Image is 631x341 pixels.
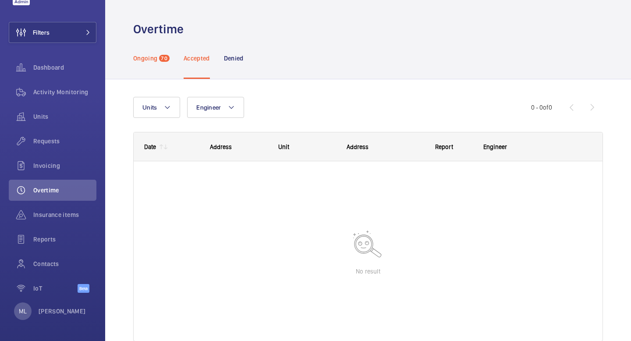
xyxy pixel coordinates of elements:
span: IoT [33,284,78,293]
span: Requests [33,137,96,146]
span: 0 - 0 0 [531,104,552,110]
h1: Overtime [133,21,189,37]
span: Filters [33,28,50,37]
div: Date [144,143,156,150]
span: Engineer [483,143,507,150]
span: Invoicing [33,161,96,170]
span: Insurance items [33,210,96,219]
span: Overtime [33,186,96,195]
span: Units [142,104,157,111]
span: Units [33,112,96,121]
span: Report [435,143,453,150]
span: Dashboard [33,63,96,72]
span: Engineer [196,104,221,111]
span: 70 [159,55,169,62]
span: of [543,104,549,111]
span: Address [347,143,369,150]
p: [PERSON_NAME] [39,307,86,316]
span: Address [210,143,232,150]
span: Contacts [33,259,96,268]
button: Filters [9,22,96,43]
span: Reports [33,235,96,244]
span: Unit [278,143,289,150]
span: Beta [78,284,89,293]
p: Accepted [184,54,210,63]
p: Ongoing [133,54,157,63]
button: Engineer [187,97,244,118]
p: Denied [224,54,244,63]
p: ML [19,307,27,316]
span: Activity Monitoring [33,88,96,96]
button: Units [133,97,180,118]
